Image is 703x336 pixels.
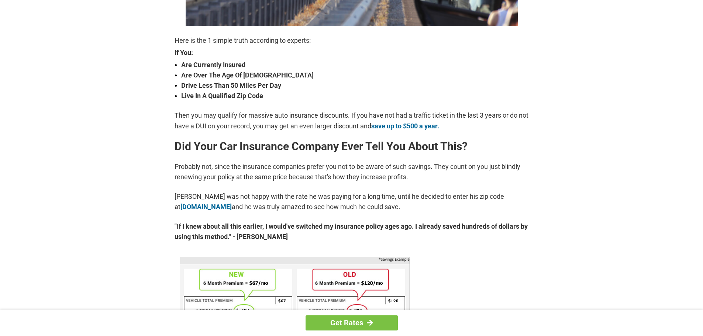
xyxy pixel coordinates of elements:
a: [DOMAIN_NAME] [180,203,232,211]
strong: "If I knew about all this earlier, I would've switched my insurance policy ages ago. I already sa... [175,221,529,242]
strong: Are Currently Insured [181,60,529,70]
p: [PERSON_NAME] was not happy with the rate he was paying for a long time, until he decided to ente... [175,191,529,212]
p: Probably not, since the insurance companies prefer you not to be aware of such savings. They coun... [175,162,529,182]
h2: Did Your Car Insurance Company Ever Tell You About This? [175,141,529,152]
a: save up to $500 a year. [371,122,439,130]
strong: Drive Less Than 50 Miles Per Day [181,80,529,91]
p: Here is the 1 simple truth according to experts: [175,35,529,46]
strong: Live In A Qualified Zip Code [181,91,529,101]
strong: Are Over The Age Of [DEMOGRAPHIC_DATA] [181,70,529,80]
a: Get Rates [306,315,398,330]
strong: If You: [175,49,529,56]
p: Then you may qualify for massive auto insurance discounts. If you have not had a traffic ticket i... [175,110,529,131]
